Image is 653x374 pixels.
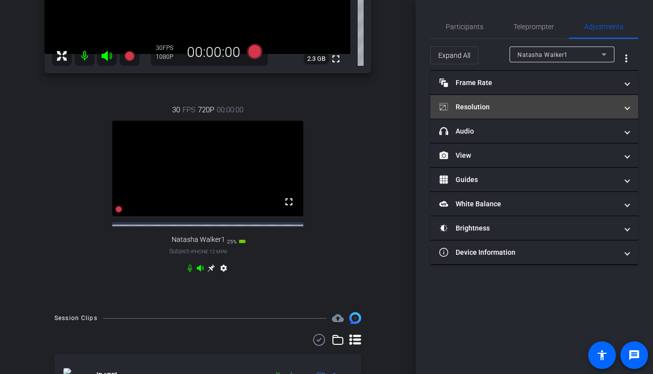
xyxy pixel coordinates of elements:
mat-expansion-panel-header: Audio [430,119,638,143]
span: - [189,248,190,255]
span: 2.3 GB [304,53,329,65]
span: iPhone 12 mini [190,249,227,254]
span: FPS [163,45,173,51]
mat-expansion-panel-header: Guides [430,168,638,191]
mat-icon: settings [218,264,230,276]
mat-expansion-panel-header: View [430,143,638,167]
mat-icon: message [628,349,640,361]
span: Expand All [438,46,470,65]
mat-icon: cloud_upload [332,312,344,324]
div: 1080P [156,53,181,61]
span: Natasha Walker1 [172,235,225,244]
span: Teleprompter [513,23,554,30]
mat-icon: fullscreen [330,53,342,65]
span: 00:00:00 [217,104,243,115]
span: Natasha Walker1 [517,51,568,58]
div: Session Clips [54,313,97,323]
span: 25% [227,239,236,244]
mat-expansion-panel-header: Brightness [430,216,638,240]
span: Destinations for your clips [332,312,344,324]
span: FPS [183,104,195,115]
mat-icon: accessibility [596,349,608,361]
mat-panel-title: Device Information [439,247,617,258]
div: 00:00:00 [181,44,247,61]
mat-icon: more_vert [620,52,632,64]
mat-icon: battery_std [238,237,246,245]
mat-expansion-panel-header: Device Information [430,240,638,264]
mat-panel-title: Resolution [439,102,617,112]
mat-expansion-panel-header: White Balance [430,192,638,216]
div: 30 [156,44,181,52]
span: 30 [172,104,180,115]
mat-panel-title: Guides [439,175,617,185]
button: More Options for Adjustments Panel [614,47,638,70]
span: Participants [446,23,483,30]
mat-panel-title: Frame Rate [439,78,617,88]
mat-panel-title: Brightness [439,223,617,234]
mat-panel-title: White Balance [439,199,617,209]
mat-expansion-panel-header: Resolution [430,95,638,119]
span: Subject [169,247,227,256]
span: Adjustments [584,23,623,30]
mat-expansion-panel-header: Frame Rate [430,71,638,94]
mat-icon: fullscreen [283,196,295,208]
mat-panel-title: Audio [439,126,617,137]
span: 720P [198,104,214,115]
img: Session clips [349,312,361,324]
button: Expand All [430,47,478,64]
mat-panel-title: View [439,150,617,161]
